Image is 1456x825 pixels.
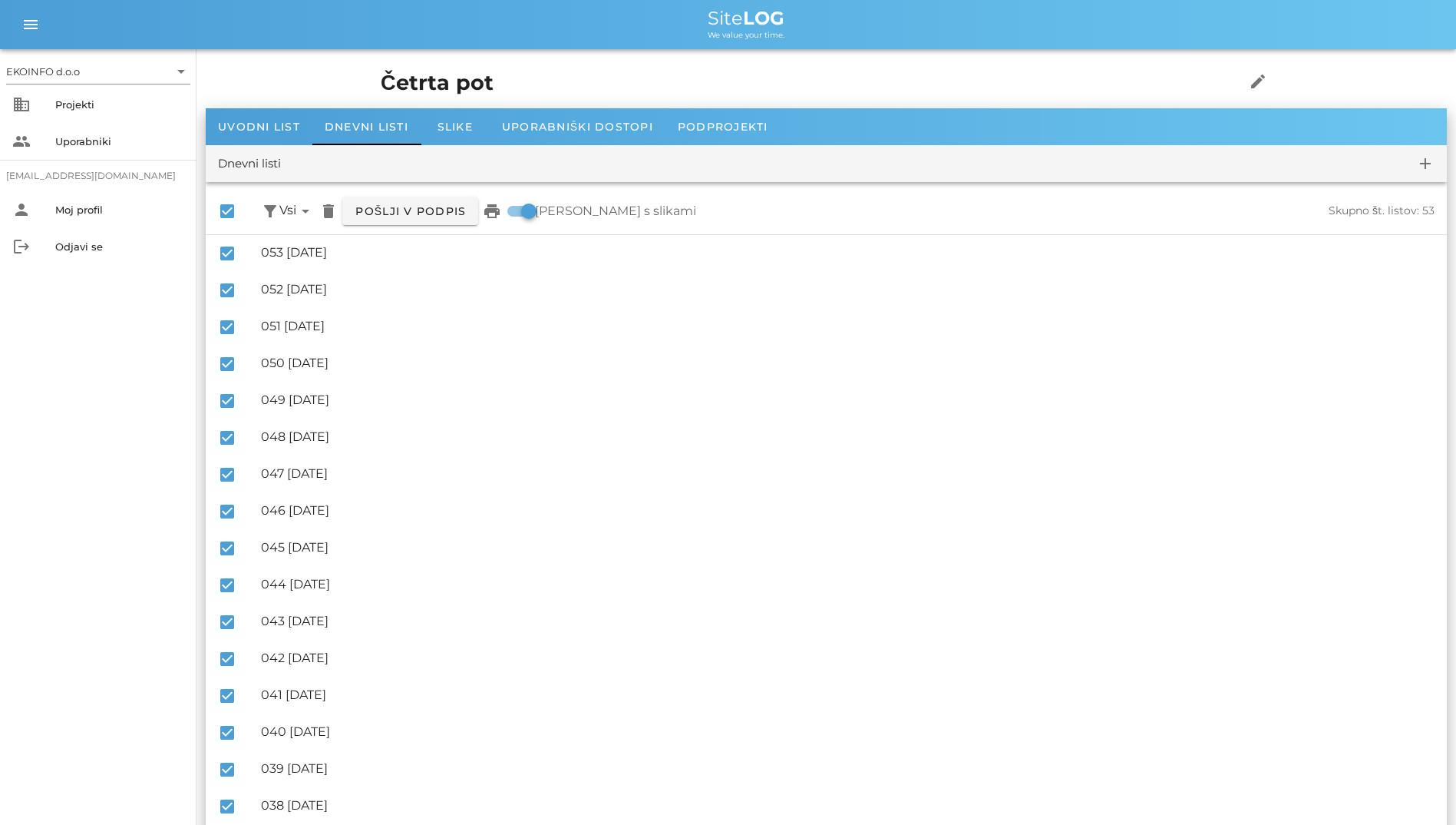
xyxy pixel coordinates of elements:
[502,120,653,134] span: Uporabniški dostopi
[261,724,1435,739] div: 040 [DATE]
[261,201,279,220] button: filter_alt
[355,204,466,218] span: Pošlji v podpis
[12,132,31,151] i: people
[55,240,184,253] div: Odjavi se
[261,393,1435,407] div: 049 [DATE]
[1379,751,1456,825] div: Pripomoček za klepet
[21,15,40,34] i: menu
[55,98,184,111] div: Projekti
[12,200,31,219] i: person
[437,120,473,134] span: Slike
[381,68,1197,99] h1: Četrta pot
[172,62,190,81] i: arrow_drop_down
[1379,751,1456,825] iframe: Chat Widget
[261,798,1435,813] div: 038 [DATE]
[296,202,315,220] i: arrow_drop_down
[708,30,784,40] span: We value your time.
[261,429,1435,444] div: 048 [DATE]
[261,540,1435,555] div: 045 [DATE]
[218,155,281,173] div: Dnevni listi
[743,7,784,29] b: LOG
[261,245,1435,260] div: 053 [DATE]
[708,7,784,29] span: Site
[55,204,184,216] div: Moj profil
[12,237,31,256] i: logout
[261,651,1435,665] div: 042 [DATE]
[12,95,31,114] i: business
[261,282,1435,297] div: 052 [DATE]
[319,202,338,220] i: delete
[6,59,190,84] div: EKOINFO d.o.o
[483,202,501,220] i: print
[261,687,1435,702] div: 041 [DATE]
[1065,204,1435,217] div: Skupno št. listov: 53
[279,201,315,220] span: Vsi
[261,466,1435,481] div: 047 [DATE]
[261,614,1435,628] div: 043 [DATE]
[218,120,300,134] span: Uvodni list
[1416,154,1435,173] i: add
[261,356,1435,370] div: 050 [DATE]
[1249,72,1267,91] i: edit
[261,761,1435,776] div: 039 [DATE]
[261,319,1435,333] div: 051 [DATE]
[6,65,80,78] div: EKOINFO d.o.o
[261,577,1435,591] div: 044 [DATE]
[55,135,184,147] div: Uporabniki
[261,503,1435,518] div: 046 [DATE]
[342,197,478,225] button: Pošlji v podpis
[678,120,768,134] span: Podprojekti
[325,120,408,134] span: Dnevni listi
[535,204,696,219] label: [PERSON_NAME] s slikami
